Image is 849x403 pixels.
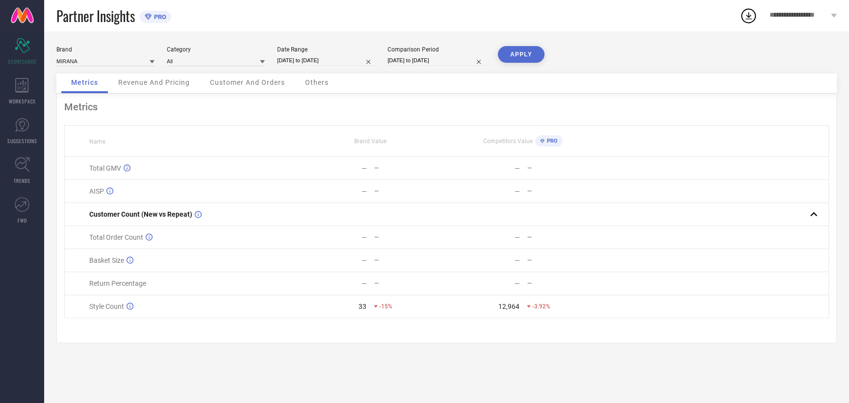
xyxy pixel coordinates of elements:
[89,138,105,145] span: Name
[89,256,124,264] span: Basket Size
[89,164,121,172] span: Total GMV
[8,58,37,65] span: SCORECARDS
[387,55,486,66] input: Select comparison period
[527,188,599,195] div: —
[118,78,190,86] span: Revenue And Pricing
[56,6,135,26] span: Partner Insights
[527,234,599,241] div: —
[361,164,367,172] div: —
[89,210,192,218] span: Customer Count (New vs Repeat)
[277,55,375,66] input: Select date range
[89,187,104,195] span: AISP
[89,302,124,310] span: Style Count
[359,302,366,310] div: 33
[14,177,30,184] span: TRENDS
[515,256,520,264] div: —
[498,46,544,63] button: APPLY
[387,46,486,53] div: Comparison Period
[167,46,265,53] div: Category
[71,78,98,86] span: Metrics
[354,138,386,145] span: Brand Value
[498,302,519,310] div: 12,964
[527,280,599,287] div: —
[361,233,367,241] div: —
[361,187,367,195] div: —
[210,78,285,86] span: Customer And Orders
[374,257,446,264] div: —
[483,138,533,145] span: Competitors Value
[305,78,329,86] span: Others
[515,187,520,195] div: —
[9,98,36,105] span: WORKSPACE
[64,101,829,113] div: Metrics
[361,256,367,264] div: —
[7,137,37,145] span: SUGGESTIONS
[515,233,520,241] div: —
[374,234,446,241] div: —
[515,279,520,287] div: —
[152,13,166,21] span: PRO
[374,165,446,172] div: —
[379,303,392,310] span: -15%
[374,188,446,195] div: —
[374,280,446,287] div: —
[527,257,599,264] div: —
[361,279,367,287] div: —
[89,279,146,287] span: Return Percentage
[515,164,520,172] div: —
[18,217,27,224] span: FWD
[532,303,550,310] span: -3.92%
[56,46,154,53] div: Brand
[89,233,143,241] span: Total Order Count
[740,7,757,25] div: Open download list
[544,138,558,144] span: PRO
[527,165,599,172] div: —
[277,46,375,53] div: Date Range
